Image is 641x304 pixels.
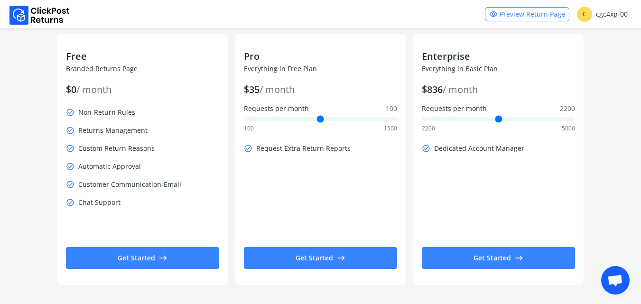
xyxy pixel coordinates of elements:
[422,142,575,155] p: Dedicated Account Manager
[66,64,219,74] p: Branded Returns Page
[485,7,569,21] a: visibilityPreview Return Page
[562,125,575,132] span: 5000
[515,251,523,265] span: east
[66,160,74,173] span: check_circle
[66,178,219,191] p: Customer Communication-Email
[244,125,254,132] span: 100
[386,104,397,113] span: 100
[244,50,397,63] p: Pro
[66,196,74,209] span: check_circle
[577,7,592,22] span: C
[244,247,397,269] button: Get Startedeast
[422,104,575,113] label: Requests per month
[260,83,295,96] span: / month
[422,142,430,155] span: check_circle
[489,8,498,21] span: visibility
[443,83,478,96] span: / month
[76,83,111,96] span: / month
[66,178,74,191] span: check_circle
[422,247,575,269] button: Get Startedeast
[66,83,219,96] p: $ 0
[66,124,74,137] span: check_circle
[560,104,575,113] span: 2200
[244,104,397,113] label: Requests per month
[244,83,397,96] p: $ 35
[244,64,397,74] p: Everything in Free Plan
[66,196,219,209] p: Chat Support
[66,142,219,155] p: Custom Return Reasons
[422,125,435,132] span: 2200
[384,125,397,132] span: 1500
[9,6,70,25] img: Logo
[244,142,252,155] span: check_circle
[337,251,345,265] span: east
[422,50,575,63] p: Enterprise
[422,83,575,96] p: $ 836
[66,160,219,173] p: Automatic Approval
[601,266,630,295] a: Open chat
[577,7,628,22] div: cgc4xp-00
[66,142,74,155] span: check_circle
[422,64,575,74] p: Everything in Basic Plan
[66,247,219,269] button: Get Startedeast
[66,106,74,119] span: check_circle
[66,124,219,137] p: Returns Management
[66,50,219,63] p: Free
[66,106,219,119] p: Non-Return Rules
[159,251,167,265] span: east
[244,142,397,155] p: Request Extra Return Reports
